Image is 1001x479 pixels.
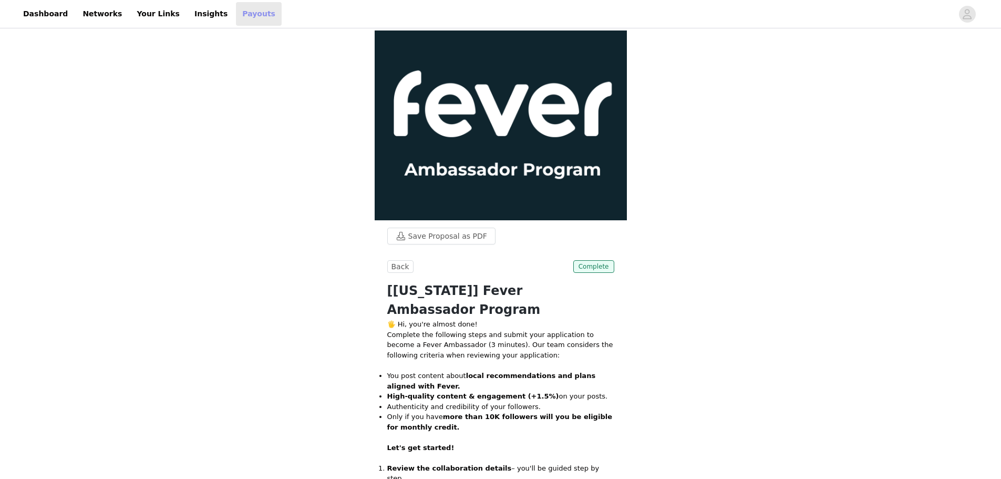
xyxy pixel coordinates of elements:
[387,412,614,432] li: Only if you have
[130,2,186,26] a: Your Links
[387,464,512,472] strong: Review the collaboration details
[188,2,234,26] a: Insights
[387,372,596,390] strong: local recommendations and plans aligned with Fever.
[387,392,559,400] strong: High-quality content & engagement (+1.5%)
[387,444,455,452] strong: Let's get started!
[76,2,128,26] a: Networks
[962,6,972,23] div: avatar
[387,413,612,431] strong: will you be eligible for monthly credit.
[387,319,614,330] p: 🖐️ Hi, you're almost done!
[17,2,74,26] a: Dashboard
[387,281,614,319] h1: [[US_STATE]] Fever Ambassador Program
[375,30,627,220] img: campaign image
[443,413,538,421] strong: more than 10K followers
[387,260,414,273] button: Back
[573,260,614,273] span: Complete
[236,2,282,26] a: Payouts
[387,228,496,244] button: Save Proposal as PDF
[387,402,614,412] li: Authenticity and credibility of your followers.
[387,330,614,361] p: Complete the following steps and submit your application to become a Fever Ambassador (3 minutes)...
[387,371,614,391] li: You post content about
[387,391,614,402] li: on your posts.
